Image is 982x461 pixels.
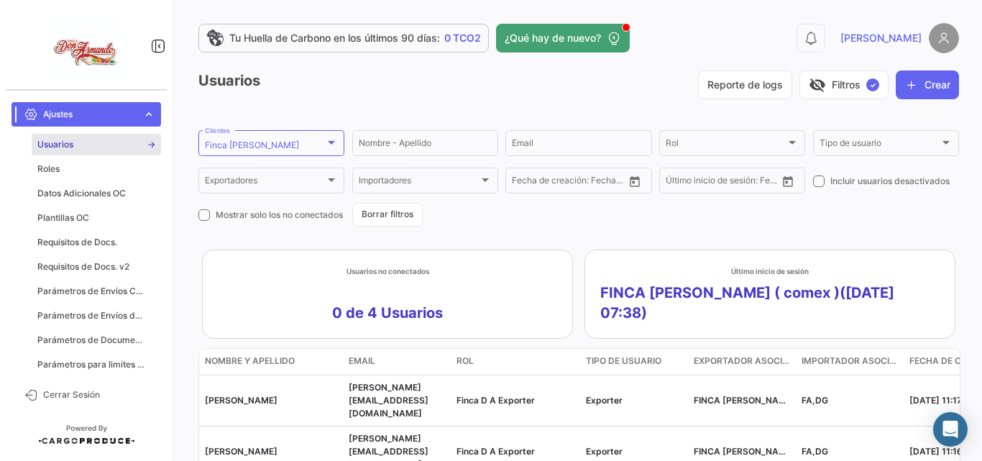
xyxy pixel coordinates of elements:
[37,334,147,347] span: Parámetros de Documentos
[933,412,968,447] div: Abrir Intercom Messenger
[694,355,790,368] span: Exportador asociado
[205,178,325,188] span: Exportadores
[802,445,898,458] p: FA,DG
[586,395,623,406] span: Exporter
[32,232,161,253] a: Requisitos de Docs.
[32,354,161,375] a: Parámetros para limites sensores
[451,349,580,375] datatable-header-cell: Rol
[229,31,440,45] span: Tu Huella de Carbono en los últimos 90 días:
[205,355,295,368] span: Nombre y Apellido
[840,31,922,45] span: [PERSON_NAME]
[198,70,260,91] h3: Usuarios
[666,178,715,188] input: Fecha Desde
[32,207,161,229] a: Plantillas OC
[349,382,428,419] span: andri+fda@cargoproduce.com
[694,445,790,458] p: FINCA [PERSON_NAME]
[688,349,796,375] datatable-header-cell: Exportador asociado
[444,31,481,45] span: 0 TCO2
[205,446,277,457] span: [PERSON_NAME]
[142,108,155,121] span: expand_more
[37,138,73,151] span: Usuarios
[909,446,963,457] span: [DATE] 11:16
[349,355,375,368] span: Email
[37,309,147,322] span: Parámetros de Envíos de Cargas Terrestres
[456,355,474,368] span: Rol
[512,178,561,188] input: Fecha Desde
[799,70,889,99] button: visibility_offFiltros✓
[205,140,299,150] mat-select-trigger: Finca [PERSON_NAME]
[796,349,904,375] datatable-header-cell: Importador asociado
[725,178,778,188] input: Fecha Hasta
[37,285,147,298] span: Parámetros de Envíos Cargas Marítimas
[929,23,959,53] img: placeholder-user.png
[586,446,623,457] span: Exporter
[820,140,940,150] span: Tipo de usuario
[580,349,688,375] datatable-header-cell: Tipo de usuario
[43,388,155,401] span: Cerrar Sesión
[896,70,959,99] button: Crear
[866,78,879,91] span: ✓
[43,108,137,121] span: Ajustes
[205,395,277,406] span: [PERSON_NAME]
[456,395,535,406] span: Finca D A Exporter
[777,170,799,192] button: Open calendar
[216,209,343,222] span: Mostrar solo los no conectados
[32,183,161,204] a: Datos Adicionales OC
[666,140,786,150] span: Rol
[496,24,630,53] button: ¿Qué hay de nuevo?
[352,203,423,227] button: Borrar filtros
[802,355,898,368] span: Importador asociado
[343,349,451,375] datatable-header-cell: Email
[37,187,126,200] span: Datos Adicionales OC
[359,178,479,188] span: Importadores
[37,236,117,249] span: Requisitos de Docs.
[909,395,962,406] span: [DATE] 11:17
[37,260,129,273] span: Requisitos de Docs. v2
[198,24,489,53] a: Tu Huella de Carbono en los últimos 90 días:0 TCO2
[32,329,161,351] a: Parámetros de Documentos
[571,178,624,188] input: Fecha Hasta
[809,76,826,93] span: visibility_off
[586,355,661,368] span: Tipo de usuario
[32,305,161,327] a: Parámetros de Envíos de Cargas Terrestres
[32,158,161,180] a: Roles
[37,358,147,371] span: Parámetros para limites sensores
[32,256,161,278] a: Requisitos de Docs. v2
[505,31,601,45] span: ¿Qué hay de nuevo?
[456,446,535,457] span: Finca D A Exporter
[830,175,950,188] span: Incluir usuarios desactivados
[32,134,161,155] a: Usuarios
[50,17,122,89] img: ae0524ed-3193-4fad-8319-24b1030f5300.jpeg
[37,163,60,175] span: Roles
[698,70,792,99] button: Reporte de logs
[37,211,89,224] span: Plantillas OC
[32,280,161,302] a: Parámetros de Envíos Cargas Marítimas
[694,394,790,407] p: FINCA [PERSON_NAME]
[624,170,646,192] button: Open calendar
[802,394,898,407] p: FA,DG
[199,349,343,375] datatable-header-cell: Nombre y Apellido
